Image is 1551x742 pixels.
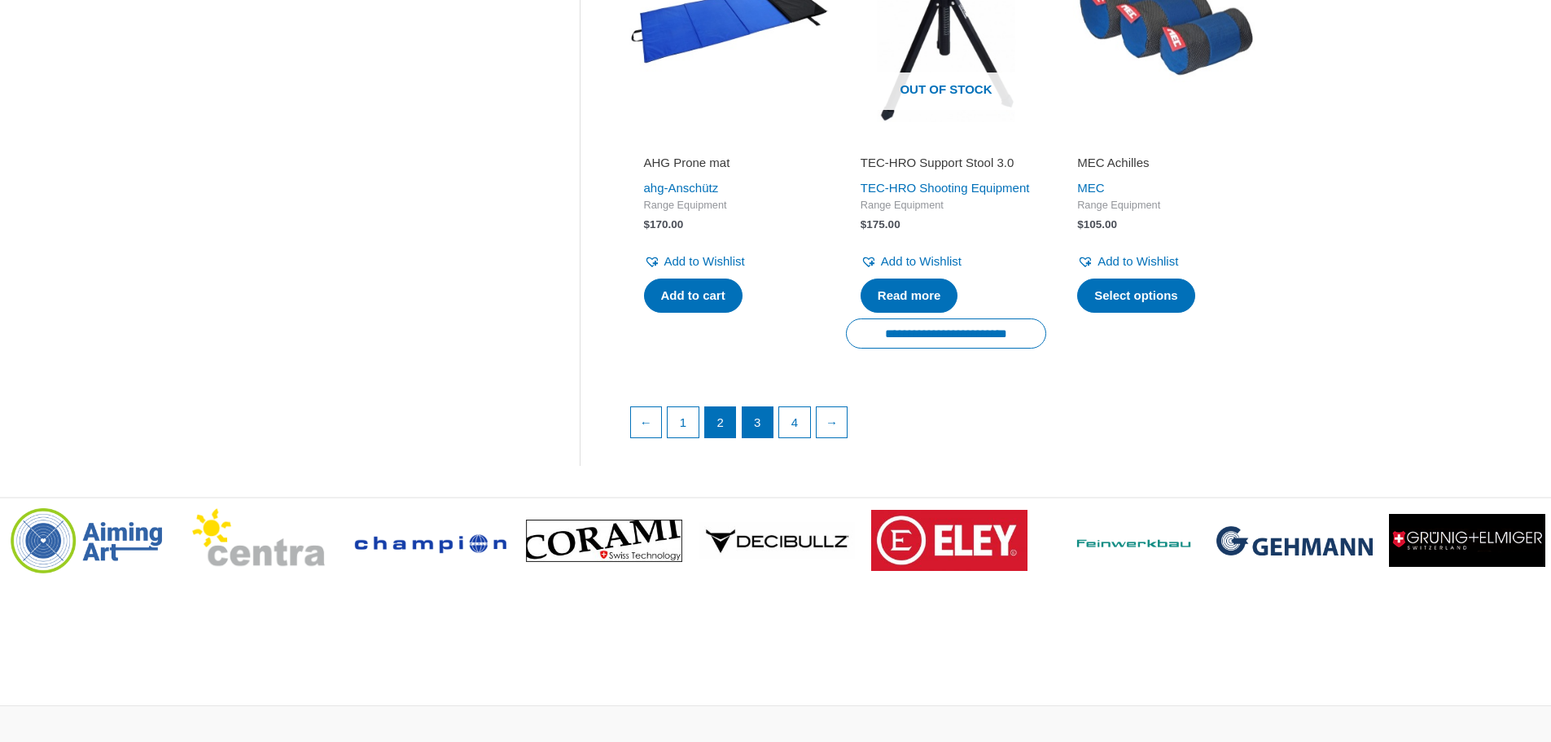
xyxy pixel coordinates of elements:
bdi: 105.00 [1077,218,1117,231]
span: Range Equipment [644,199,815,213]
a: AHG Prone mat [644,155,815,177]
span: Add to Wishlist [664,254,745,268]
iframe: Customer reviews powered by Trustpilot [861,132,1032,151]
a: ahg-Anschütz [644,181,719,195]
a: Page 1 [668,407,699,438]
h2: TEC-HRO Support Stool 3.0 [861,155,1032,171]
bdi: 170.00 [644,218,684,231]
span: Add to Wishlist [1098,254,1178,268]
a: TEC-HRO Support Stool 3.0 [861,155,1032,177]
img: brand logo [871,510,1027,571]
bdi: 175.00 [861,218,900,231]
a: TEC-HRO Shooting Equipment [861,181,1030,195]
h2: AHG Prone mat [644,155,815,171]
a: Page 4 [779,407,810,438]
span: $ [861,218,867,231]
a: → [817,407,848,438]
a: MEC Achilles [1077,155,1248,177]
h2: MEC Achilles [1077,155,1248,171]
a: MEC [1077,181,1104,195]
span: Page 2 [705,407,736,438]
a: ← [631,407,662,438]
a: Page 3 [743,407,773,438]
nav: Product Pagination [629,406,1264,447]
a: Add to Wishlist [1077,250,1178,273]
a: Add to Wishlist [644,250,745,273]
a: Select options for “MEC Achilles” [1077,279,1195,313]
span: $ [644,218,651,231]
span: $ [1077,218,1084,231]
iframe: Customer reviews powered by Trustpilot [644,132,815,151]
a: Read more about “TEC-HRO Support Stool 3.0” [861,279,958,313]
span: Out of stock [858,72,1034,110]
iframe: Customer reviews powered by Trustpilot [1077,132,1248,151]
span: Range Equipment [1077,199,1248,213]
span: Add to Wishlist [881,254,962,268]
a: Add to Wishlist [861,250,962,273]
a: Add to cart: “AHG Prone mat” [644,279,743,313]
span: Range Equipment [861,199,1032,213]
